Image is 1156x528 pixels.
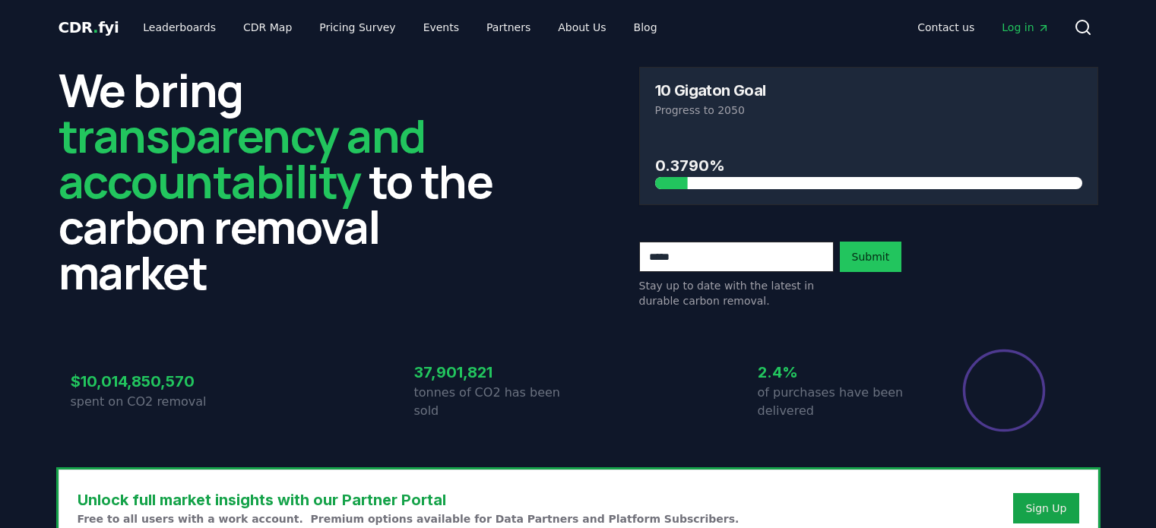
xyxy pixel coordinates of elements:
[905,14,1061,41] nav: Main
[411,14,471,41] a: Events
[655,154,1082,177] h3: 0.3790%
[474,14,543,41] a: Partners
[546,14,618,41] a: About Us
[414,384,578,420] p: tonnes of CO2 has been sold
[71,393,235,411] p: spent on CO2 removal
[1002,20,1049,35] span: Log in
[78,488,740,511] h3: Unlock full market insights with our Partner Portal
[307,14,407,41] a: Pricing Survey
[131,14,228,41] a: Leaderboards
[71,370,235,393] h3: $10,014,850,570
[655,103,1082,118] p: Progress to 2050
[59,17,119,38] a: CDR.fyi
[93,18,98,36] span: .
[990,14,1061,41] a: Log in
[758,384,922,420] p: of purchases have been delivered
[639,278,834,308] p: Stay up to date with the latest in durable carbon removal.
[59,67,518,295] h2: We bring to the carbon removal market
[655,83,766,98] h3: 10 Gigaton Goal
[414,361,578,384] h3: 37,901,821
[59,104,426,212] span: transparency and accountability
[78,511,740,526] p: Free to all users with a work account. Premium options available for Data Partners and Platform S...
[231,14,304,41] a: CDR Map
[59,18,119,36] span: CDR fyi
[758,361,922,384] h3: 2.4%
[905,14,987,41] a: Contact us
[131,14,669,41] nav: Main
[840,242,902,272] button: Submit
[961,348,1047,433] div: Percentage of sales delivered
[1013,493,1078,523] button: Sign Up
[622,14,670,41] a: Blog
[1025,501,1066,516] a: Sign Up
